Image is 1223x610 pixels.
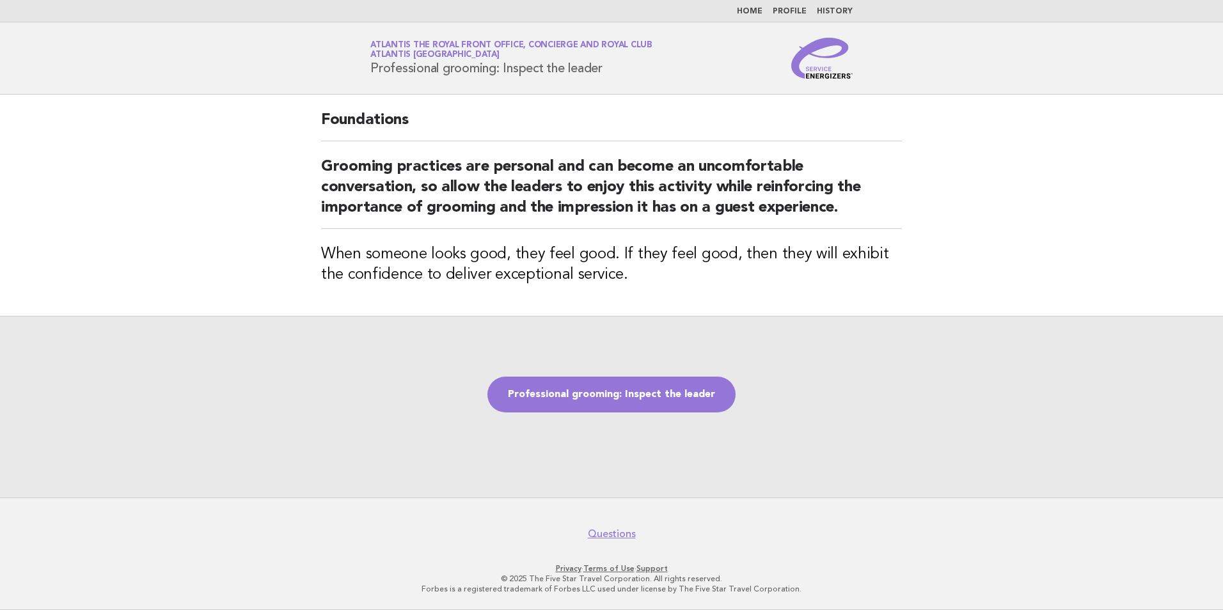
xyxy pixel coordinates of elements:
a: Questions [588,528,636,540]
h2: Foundations [321,110,902,141]
a: Privacy [556,564,581,573]
a: Terms of Use [583,564,635,573]
p: · · [220,563,1003,574]
h2: Grooming practices are personal and can become an uncomfortable conversation, so allow the leader... [321,157,902,229]
img: Service Energizers [791,38,853,79]
a: History [817,8,853,15]
h1: Professional grooming: Inspect the leader [370,42,652,75]
a: Atlantis The Royal Front Office, Concierge and Royal ClubAtlantis [GEOGRAPHIC_DATA] [370,41,652,59]
a: Profile [773,8,807,15]
p: Forbes is a registered trademark of Forbes LLC used under license by The Five Star Travel Corpora... [220,584,1003,594]
a: Professional grooming: Inspect the leader [487,377,736,412]
span: Atlantis [GEOGRAPHIC_DATA] [370,51,500,59]
a: Home [737,8,762,15]
p: © 2025 The Five Star Travel Corporation. All rights reserved. [220,574,1003,584]
h3: When someone looks good, they feel good. If they feel good, then they will exhibit the confidence... [321,244,902,285]
a: Support [636,564,668,573]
